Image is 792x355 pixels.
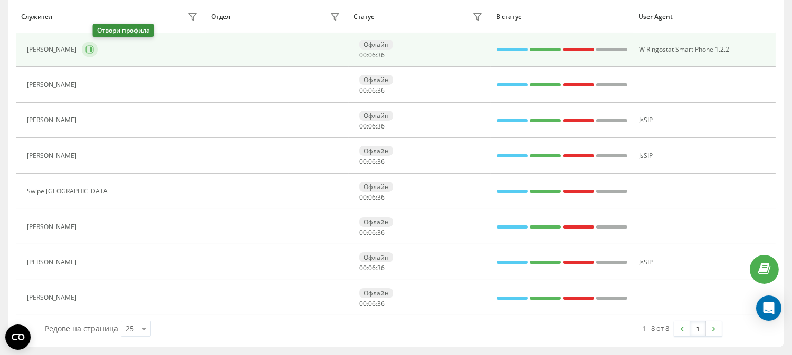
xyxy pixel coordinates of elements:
div: Офлайн [359,217,393,227]
span: 06 [368,51,376,60]
span: 06 [368,122,376,131]
span: 36 [377,86,385,95]
span: 00 [359,86,367,95]
div: [PERSON_NAME] [27,81,79,88]
div: [PERSON_NAME] [27,294,79,301]
div: 1 - 8 от 8 [642,323,669,333]
div: Офлайн [359,40,393,50]
span: 06 [368,228,376,237]
span: 00 [359,51,367,60]
a: 1 [690,321,706,336]
span: 36 [377,193,385,202]
div: : : [359,229,385,236]
div: [PERSON_NAME] [27,46,79,53]
div: [PERSON_NAME] [27,116,79,124]
span: 00 [359,157,367,166]
div: Офлайн [359,288,393,298]
span: 36 [377,299,385,308]
span: JsSIP [639,258,653,267]
span: 06 [368,193,376,202]
div: 25 [126,323,134,334]
span: 36 [377,157,385,166]
span: 00 [359,228,367,237]
span: 00 [359,299,367,308]
span: 06 [368,263,376,272]
div: В статус [496,13,628,21]
div: : : [359,300,385,308]
span: W Ringostat Smart Phone 1.2.2 [639,45,729,54]
span: 06 [368,157,376,166]
div: Отвори профила [93,24,154,37]
div: Отдел [211,13,230,21]
span: 36 [377,51,385,60]
div: : : [359,123,385,130]
div: Swipe [GEOGRAPHIC_DATA] [27,188,112,195]
div: Служител [21,13,52,21]
span: JsSIP [639,151,653,160]
span: 00 [359,122,367,131]
span: 00 [359,263,367,272]
span: JsSIP [639,115,653,124]
div: [PERSON_NAME] [27,259,79,266]
span: Редове на страница [45,323,118,333]
div: : : [359,87,385,94]
div: [PERSON_NAME] [27,223,79,231]
div: : : [359,194,385,201]
span: 06 [368,86,376,95]
span: 36 [377,263,385,272]
span: 06 [368,299,376,308]
div: User Agent [638,13,771,21]
div: Офлайн [359,146,393,156]
span: 36 [377,122,385,131]
div: Офлайн [359,111,393,121]
div: : : [359,52,385,59]
div: [PERSON_NAME] [27,152,79,160]
div: Офлайн [359,252,393,262]
div: : : [359,158,385,165]
div: Open Intercom Messenger [756,295,781,321]
span: 36 [377,228,385,237]
span: 00 [359,193,367,202]
div: : : [359,264,385,272]
div: Офлайн [359,182,393,192]
div: Статус [354,13,374,21]
div: Офлайн [359,75,393,85]
button: Open CMP widget [5,324,31,350]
